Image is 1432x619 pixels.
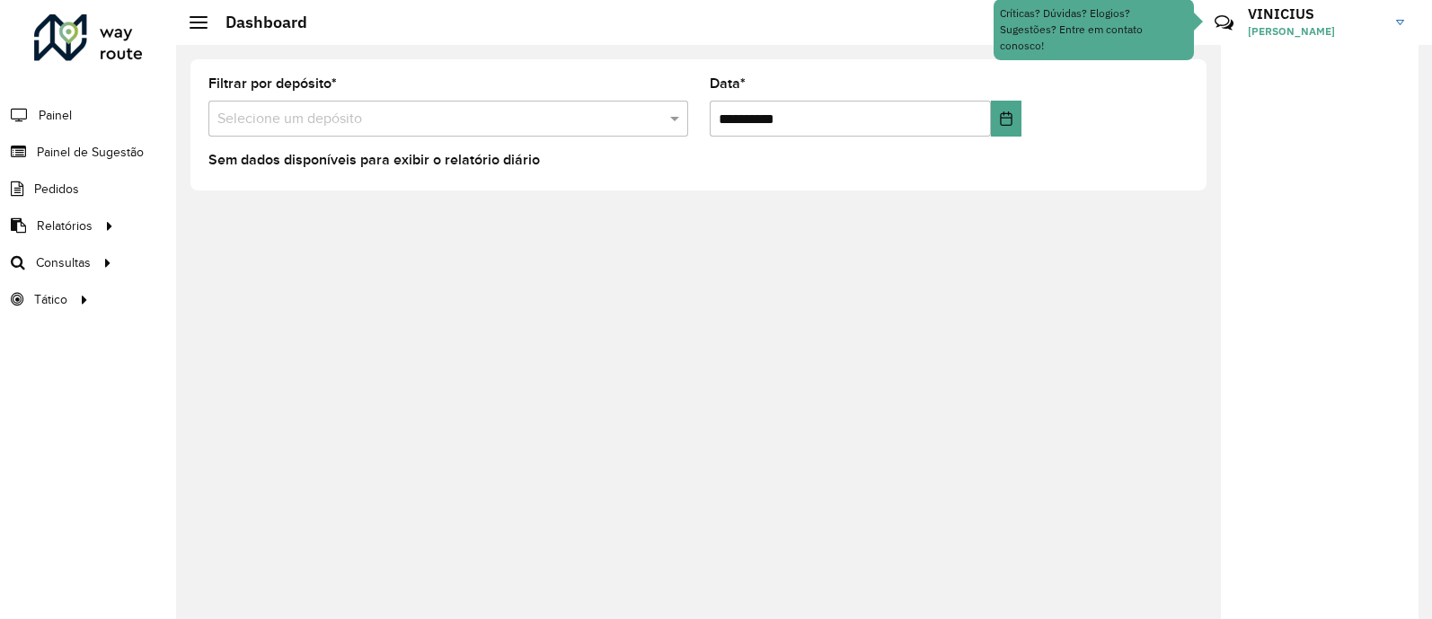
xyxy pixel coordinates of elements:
span: Consultas [36,253,91,272]
label: Sem dados disponíveis para exibir o relatório diário [208,149,540,171]
label: Filtrar por depósito [208,73,337,94]
div: Críticas? Dúvidas? Elogios? Sugestões? Entre em contato conosco! [1000,5,1188,54]
span: Relatórios [37,217,93,235]
span: Painel de Sugestão [37,143,144,162]
span: Tático [34,290,67,309]
span: Painel [39,106,72,125]
h3: VINICIUS [1248,5,1383,22]
h2: Dashboard [208,13,307,32]
button: Choose Date [991,101,1021,137]
span: Pedidos [34,180,79,199]
label: Data [710,73,746,94]
span: [PERSON_NAME] [1248,23,1383,40]
a: Contato Rápido [1205,4,1243,42]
